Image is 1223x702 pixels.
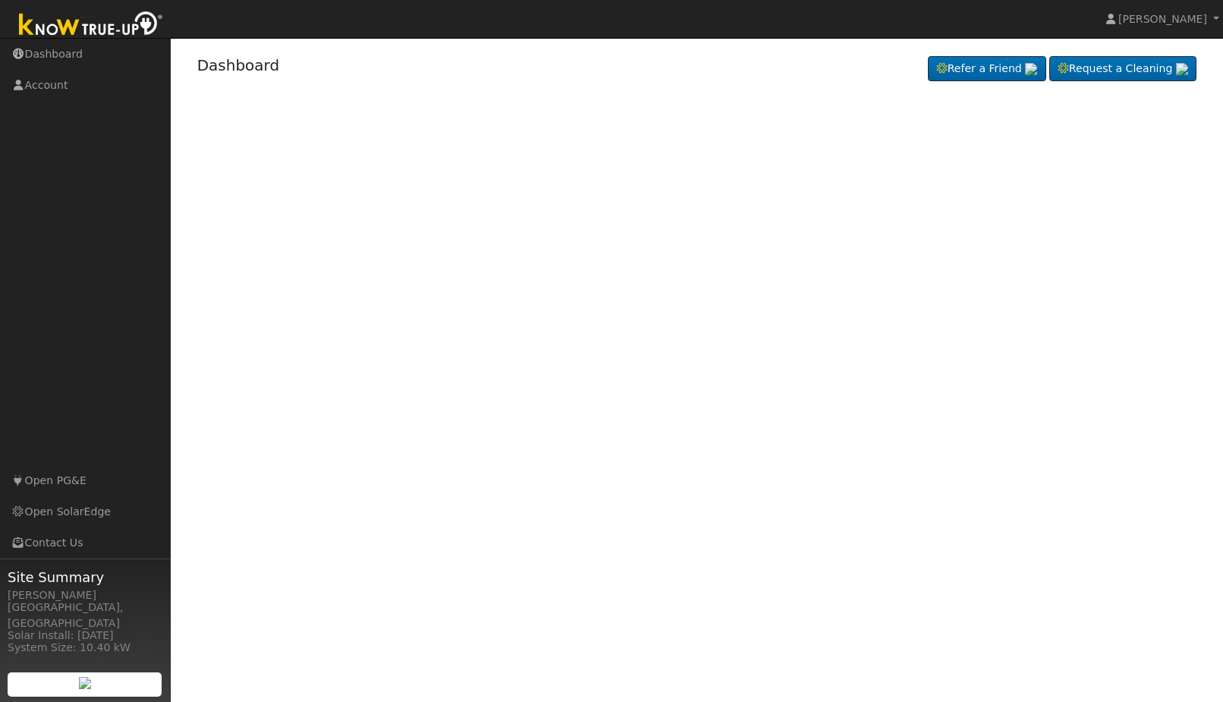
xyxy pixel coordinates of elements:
a: Dashboard [197,56,280,74]
img: retrieve [79,677,91,689]
a: Request a Cleaning [1049,56,1196,82]
span: Site Summary [8,567,162,587]
a: Refer a Friend [928,56,1046,82]
img: Know True-Up [11,8,171,42]
div: Solar Install: [DATE] [8,628,162,644]
div: System Size: 10.40 kW [8,640,162,656]
img: retrieve [1025,63,1037,75]
img: retrieve [1176,63,1188,75]
div: [GEOGRAPHIC_DATA], [GEOGRAPHIC_DATA] [8,600,162,631]
span: [PERSON_NAME] [1118,13,1207,25]
div: [PERSON_NAME] [8,587,162,603]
